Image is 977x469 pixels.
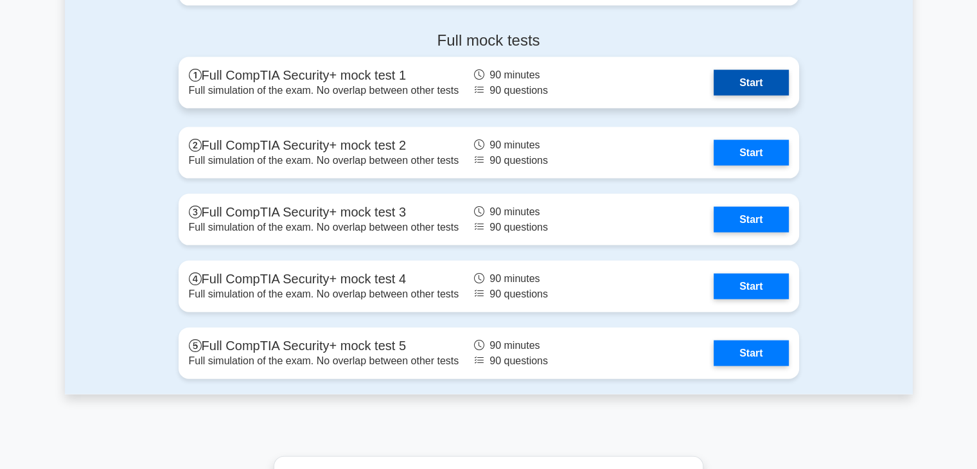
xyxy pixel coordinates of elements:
[714,341,788,366] a: Start
[714,140,788,166] a: Start
[179,31,799,50] h4: Full mock tests
[714,207,788,233] a: Start
[714,70,788,96] a: Start
[714,274,788,299] a: Start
